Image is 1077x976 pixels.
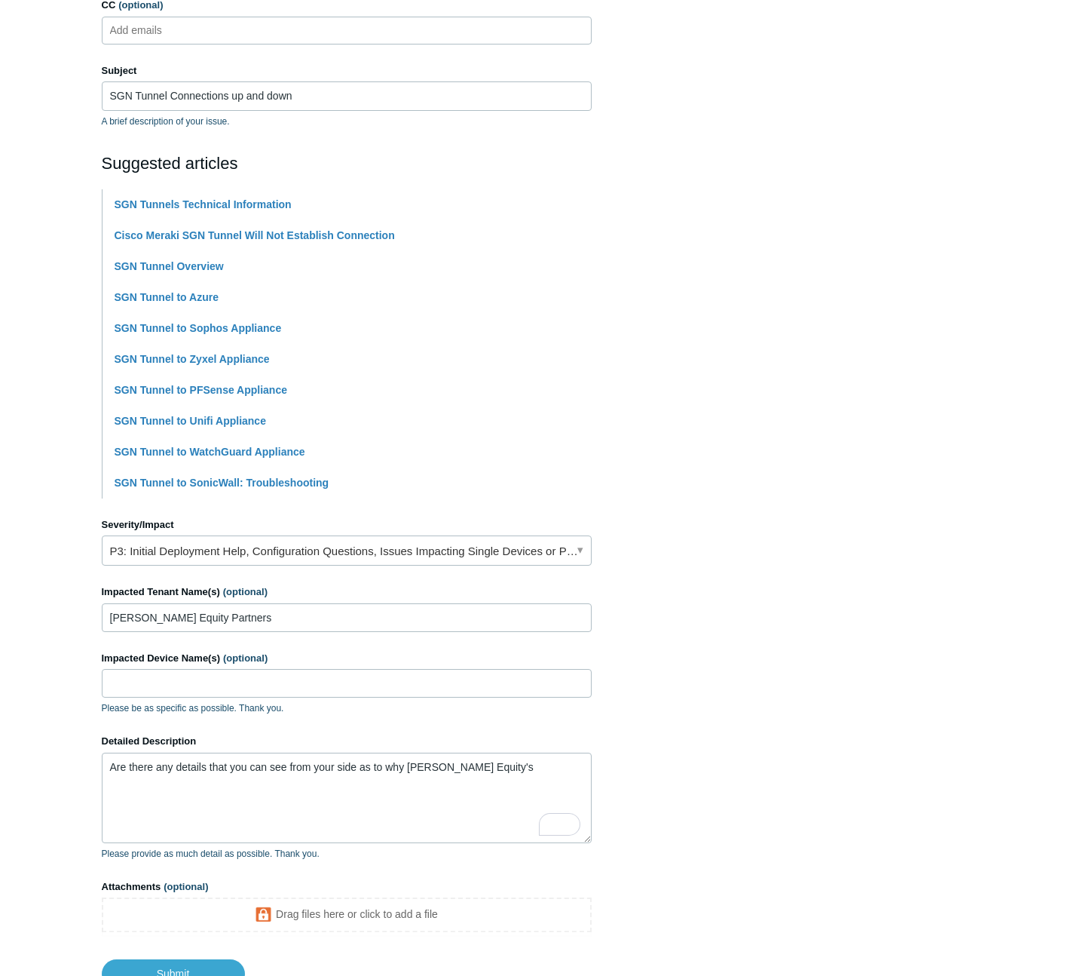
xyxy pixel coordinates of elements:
label: Severity/Impact [102,517,592,533]
span: (optional) [223,652,268,664]
p: Please provide as much detail as possible. Thank you. [102,847,592,861]
a: SGN Tunnel to PFSense Appliance [115,384,287,396]
a: SGN Tunnel to Unifi Appliance [115,415,266,427]
a: SGN Tunnel to Zyxel Appliance [115,353,270,365]
h2: Suggested articles [102,151,592,176]
span: (optional) [223,586,268,597]
input: Add emails [104,19,194,41]
a: SGN Tunnel to SonicWall: Troubleshooting [115,477,329,489]
a: Cisco Meraki SGN Tunnel Will Not Establish Connection [115,229,395,241]
label: Subject [102,63,592,78]
label: Impacted Tenant Name(s) [102,585,592,600]
a: SGN Tunnel to WatchGuard Appliance [115,446,305,458]
textarea: To enrich screen reader interactions, please activate Accessibility in Grammarly extension settings [102,753,592,843]
a: SGN Tunnel to Azure [115,291,219,303]
a: SGN Tunnel Overview [115,260,224,272]
label: Attachments [102,879,592,895]
p: Please be as specific as possible. Thank you. [102,701,592,715]
a: SGN Tunnels Technical Information [115,198,292,210]
p: A brief description of your issue. [102,115,592,128]
span: (optional) [164,881,208,892]
label: Impacted Device Name(s) [102,651,592,666]
a: SGN Tunnel to Sophos Appliance [115,322,282,334]
a: P3: Initial Deployment Help, Configuration Questions, Issues Impacting Single Devices or Past Out... [102,536,592,566]
label: Detailed Description [102,734,592,749]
